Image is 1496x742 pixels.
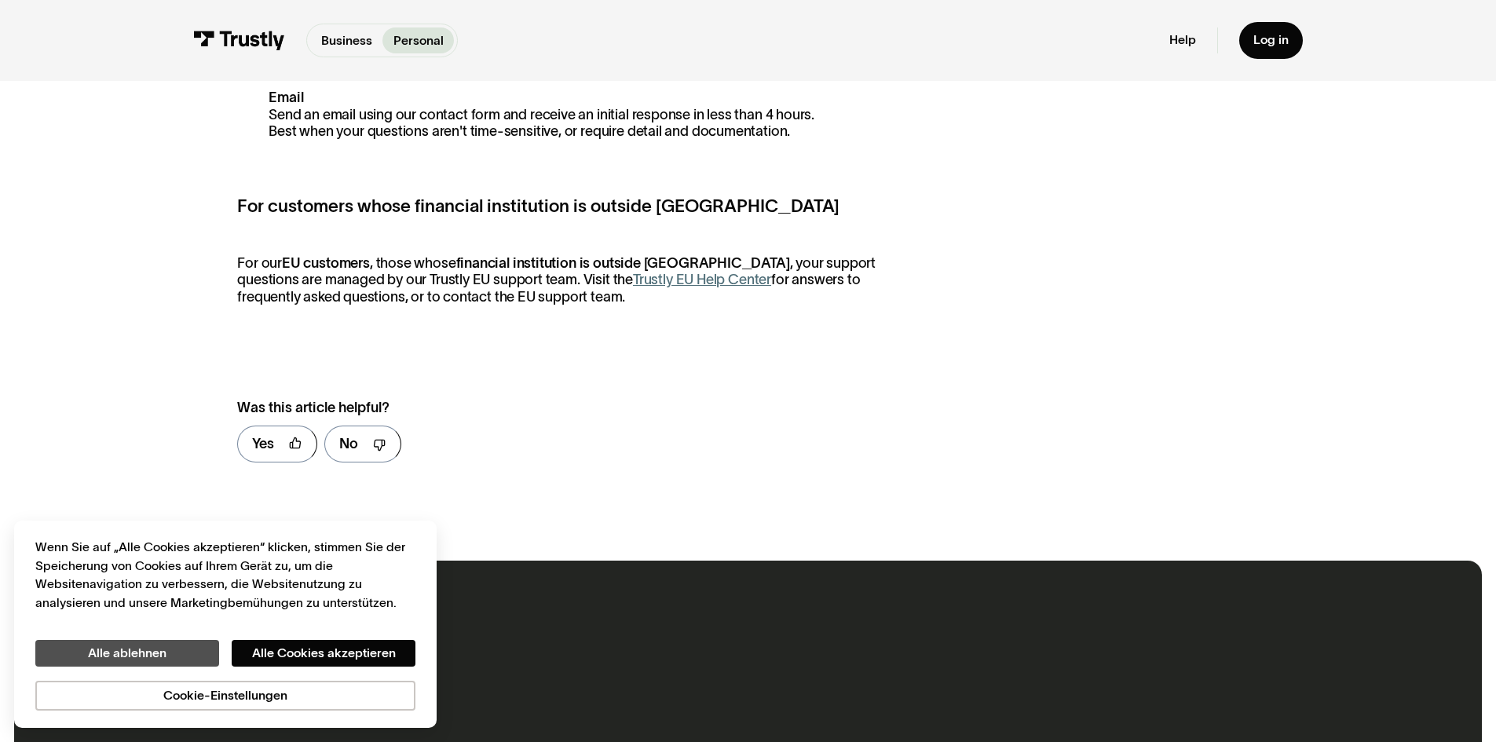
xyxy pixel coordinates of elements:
[193,31,285,50] img: Trustly Logo
[633,272,771,287] a: Trustly EU Help Center
[382,27,454,53] a: Personal
[237,90,894,141] p: Send an email using our contact form and receive an initial response in less than 4 hours. Best w...
[237,397,857,419] div: Was this article helpful?
[237,255,894,306] p: For our , those whose , your support questions are managed by our Trustly EU support team. Visit ...
[35,538,415,710] div: Datenschutz
[310,27,382,53] a: Business
[232,640,415,667] button: Alle Cookies akzeptieren
[339,433,358,455] div: No
[282,255,370,271] strong: EU customers
[237,196,839,215] strong: For customers whose financial institution is outside [GEOGRAPHIC_DATA]
[35,538,415,612] div: Wenn Sie auf „Alle Cookies akzeptieren“ klicken, stimmen Sie der Speicherung von Cookies auf Ihre...
[1253,32,1289,48] div: Log in
[252,433,274,455] div: Yes
[456,255,790,271] strong: financial institution is outside [GEOGRAPHIC_DATA]
[1239,22,1303,59] a: Log in
[35,640,219,667] button: Alle ablehnen
[1169,32,1196,48] a: Help
[321,31,372,50] p: Business
[35,681,415,711] button: Cookie-Einstellungen
[393,31,444,50] p: Personal
[324,426,401,462] a: No
[14,521,437,728] div: Cookie banner
[237,426,317,462] a: Yes
[269,90,303,105] strong: Email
